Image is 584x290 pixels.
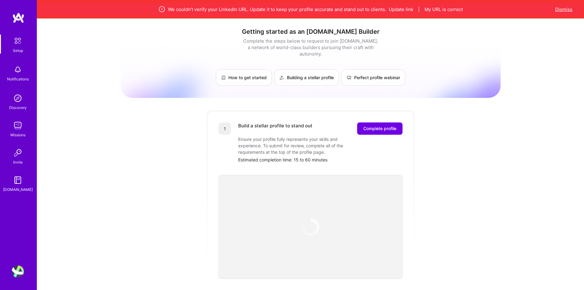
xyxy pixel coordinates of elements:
[216,69,272,86] a: How to get started
[425,6,463,13] button: My URL is correct
[69,6,552,13] div: We couldn’t verify your LinkedIn URL. Update it to keep your profile accurate and stand out to cl...
[242,38,380,57] div: Complete the steps below to request to join [DOMAIN_NAME], a network of world-class builders purs...
[238,157,403,163] div: Estimated completion time: 15 to 60 minutes
[13,47,23,54] div: Setup
[274,69,339,86] a: Building a stellar profile
[7,76,29,82] div: Notifications
[221,75,226,80] img: How to get started
[342,69,405,86] a: Perfect profile webinar
[10,265,25,278] a: User Avatar
[13,159,23,165] div: Invite
[280,75,284,80] img: Building a stellar profile
[299,215,322,239] img: loading
[219,175,403,279] iframe: video
[418,6,420,13] span: |
[347,75,352,80] img: Perfect profile webinar
[11,34,24,47] img: setup
[238,136,361,155] div: Ensure your profile fully represents your skills and experience. To submit for review, complete a...
[12,119,24,132] img: teamwork
[363,126,396,132] span: Complete profile
[12,12,25,23] img: logo
[12,92,24,104] img: discovery
[12,265,24,278] img: User Avatar
[10,132,25,138] div: Missions
[9,104,27,111] div: Discovery
[357,122,403,135] button: Complete profile
[3,186,33,193] div: [DOMAIN_NAME]
[219,122,231,135] div: 1
[389,6,413,13] button: Update link
[120,28,501,35] h1: Getting started as an [DOMAIN_NAME] Builder
[12,64,24,76] img: bell
[238,122,312,135] div: Build a stellar profile to stand out
[555,6,572,13] button: Dismiss
[12,147,24,159] img: Invite
[12,174,24,186] img: guide book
